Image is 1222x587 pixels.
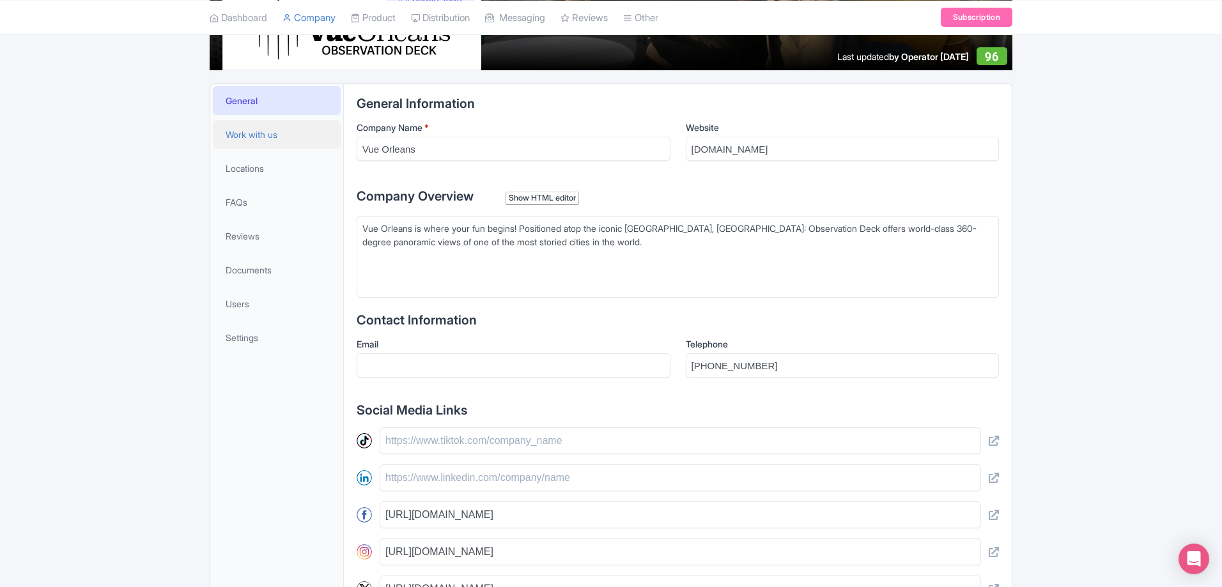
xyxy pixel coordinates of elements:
span: Work with us [226,128,277,141]
span: Company Name [357,122,422,133]
img: facebook-round-01-50ddc191f871d4ecdbe8252d2011563a.svg [357,507,372,522]
h2: Contact Information [357,313,999,327]
span: Company Overview [357,188,474,204]
a: Work with us [213,120,341,149]
span: Users [226,297,249,310]
span: General [226,94,258,107]
a: Locations [213,154,341,183]
span: Email [357,339,378,349]
span: FAQs [226,195,247,209]
span: by Operator [DATE] [889,51,969,62]
input: https://www.linkedin.com/company/name [380,464,981,491]
input: https://www.tiktok.com/company_name [380,427,981,454]
span: Telephone [686,339,728,349]
input: https://www.facebook.com/company_name [380,501,981,528]
a: Reviews [213,222,341,250]
input: https://www.instagram.com/company_name [380,538,981,565]
div: Last updated [837,50,969,63]
img: tiktok-round-01-ca200c7ba8d03f2cade56905edf8567d.svg [357,433,372,448]
h2: Social Media Links [357,403,999,417]
img: linkedin-round-01-4bc9326eb20f8e88ec4be7e8773b84b7.svg [357,470,372,485]
a: Subscription [941,8,1012,27]
img: instagram-round-01-d873700d03cfe9216e9fb2676c2aa726.svg [357,544,372,560]
div: Show HTML editor [506,192,579,205]
span: Locations [226,162,264,175]
a: Documents [213,255,341,284]
a: Users [213,289,341,318]
span: Reviews [226,229,259,243]
span: Website [686,122,719,133]
a: General [213,86,341,115]
h2: General Information [357,96,999,111]
span: Settings [226,331,258,344]
div: Vue Orleans is where your fun begins! Positioned atop the iconic [GEOGRAPHIC_DATA], [GEOGRAPHIC_D... [362,222,993,262]
a: FAQs [213,188,341,217]
a: Settings [213,323,341,352]
span: 96 [985,50,998,63]
div: Open Intercom Messenger [1179,544,1209,574]
span: Documents [226,263,272,277]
